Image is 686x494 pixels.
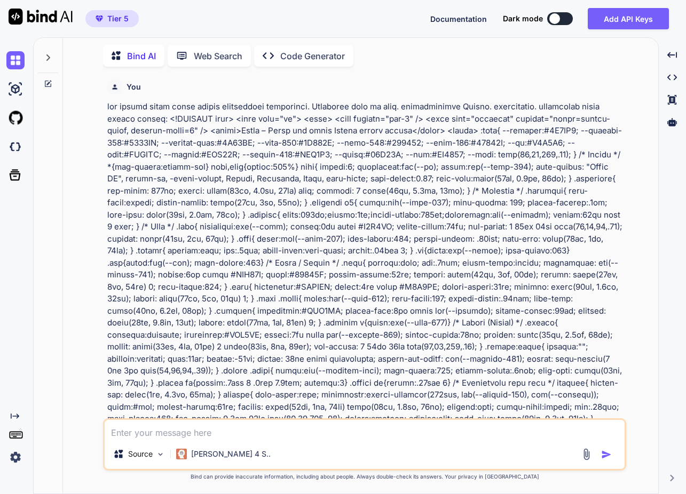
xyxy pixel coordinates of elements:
[6,51,25,69] img: chat
[85,10,139,27] button: premiumTier 5
[580,448,593,460] img: attachment
[9,9,73,25] img: Bind AI
[191,449,271,459] p: [PERSON_NAME] 4 S..
[194,50,242,62] p: Web Search
[96,15,103,22] img: premium
[503,13,543,24] span: Dark mode
[6,80,25,98] img: ai-studio
[280,50,345,62] p: Code Generator
[601,449,612,460] img: icon
[430,13,487,25] button: Documentation
[103,473,626,481] p: Bind can provide inaccurate information, including about people. Always double-check its answers....
[6,109,25,127] img: githubLight
[430,14,487,23] span: Documentation
[107,13,129,24] span: Tier 5
[127,50,156,62] p: Bind AI
[156,450,165,459] img: Pick Models
[128,449,153,459] p: Source
[6,448,25,466] img: settings
[176,449,187,459] img: Claude 4 Sonnet
[588,8,669,29] button: Add API Keys
[6,138,25,156] img: darkCloudIdeIcon
[127,82,141,92] h6: You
